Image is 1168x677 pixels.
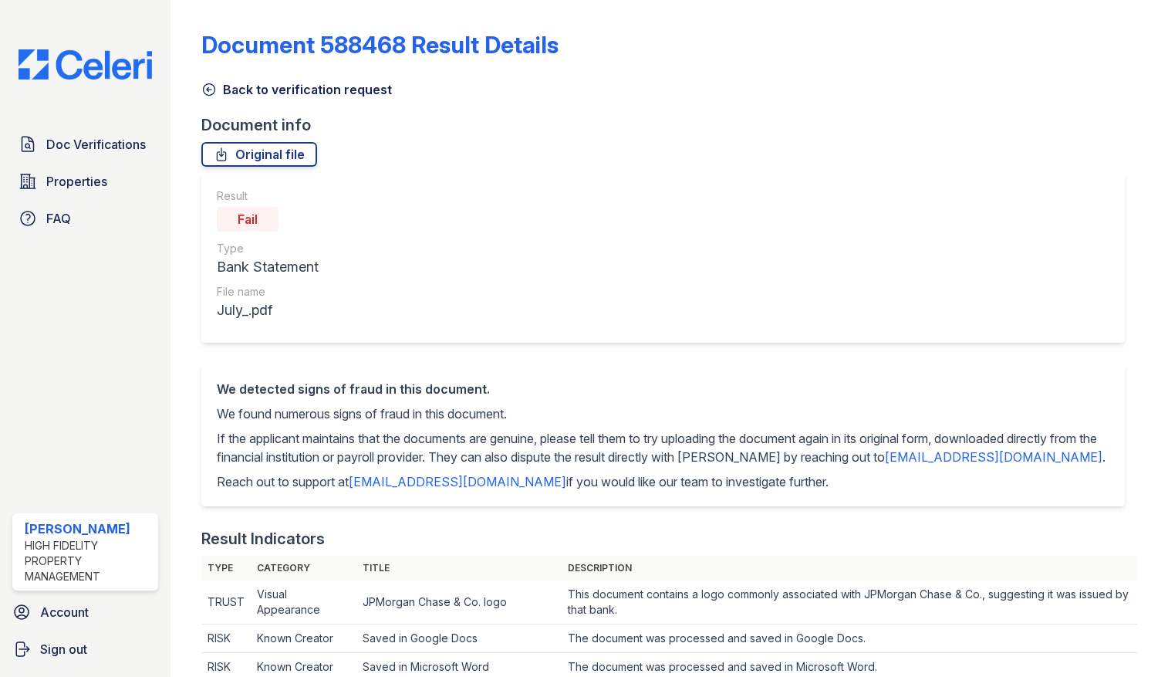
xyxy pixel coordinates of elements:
[12,129,158,160] a: Doc Verifications
[201,556,251,581] th: Type
[201,31,559,59] a: Document 588468 Result Details
[46,135,146,154] span: Doc Verifications
[885,449,1102,465] a: [EMAIL_ADDRESS][DOMAIN_NAME]
[201,114,1137,136] div: Document info
[201,528,325,550] div: Result Indicators
[25,538,152,584] div: High Fidelity Property Management
[251,625,356,653] td: Known Creator
[251,556,356,581] th: Category
[356,581,562,625] td: JPMorgan Chase & Co. logo
[217,256,319,278] div: Bank Statement
[217,188,319,204] div: Result
[1102,449,1106,465] span: .
[46,209,71,228] span: FAQ
[12,203,158,234] a: FAQ
[6,49,164,80] img: CE_Logo_Blue-a8612792a0a2168367f1c8372b55b34899dd931a85d93a1a3d3e32e68fde9ad4.png
[217,429,1109,466] p: If the applicant maintains that the documents are genuine, please tell them to try uploading the ...
[349,474,566,489] a: [EMAIL_ADDRESS][DOMAIN_NAME]
[251,581,356,625] td: Visual Appearance
[217,380,1109,398] div: We detected signs of fraud in this document.
[356,556,562,581] th: Title
[356,625,562,653] td: Saved in Google Docs
[562,625,1137,653] td: The document was processed and saved in Google Docs.
[201,581,251,625] td: TRUST
[217,405,1109,423] p: We found numerous signs of fraud in this document.
[201,80,392,99] a: Back to verification request
[217,472,1109,491] p: Reach out to support at if you would like our team to investigate further.
[217,300,319,321] div: July_.pdf
[201,625,251,653] td: RISK
[217,241,319,256] div: Type
[217,284,319,300] div: File name
[201,142,317,167] a: Original file
[6,634,164,665] a: Sign out
[562,581,1137,625] td: This document contains a logo commonly associated with JPMorgan Chase & Co., suggesting it was is...
[46,172,107,191] span: Properties
[217,207,278,232] div: Fail
[12,166,158,197] a: Properties
[40,603,89,621] span: Account
[40,640,87,658] span: Sign out
[25,520,152,538] div: [PERSON_NAME]
[6,597,164,628] a: Account
[562,556,1137,581] th: Description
